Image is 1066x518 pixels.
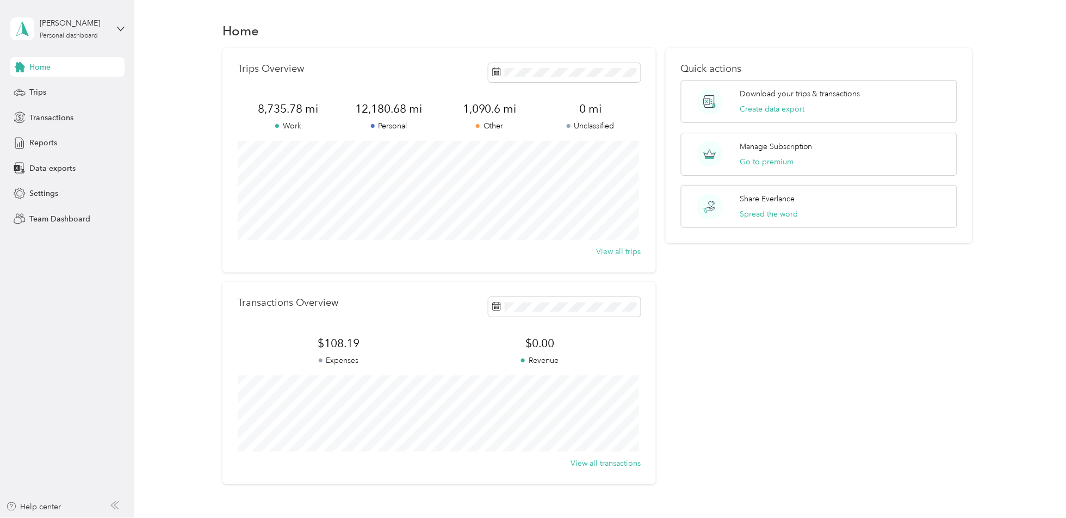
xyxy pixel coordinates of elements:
span: 0 mi [540,101,641,116]
span: Team Dashboard [29,213,90,225]
span: $0.00 [439,336,641,351]
button: Go to premium [740,156,794,168]
span: Settings [29,188,58,199]
button: View all trips [596,246,641,257]
span: Transactions [29,112,73,124]
p: Other [439,120,540,132]
p: Expenses [238,355,439,366]
p: Personal [339,120,439,132]
p: Trips Overview [238,63,304,75]
span: 8,735.78 mi [238,101,338,116]
div: Personal dashboard [40,33,98,39]
div: [PERSON_NAME] [40,17,108,29]
p: Transactions Overview [238,297,338,309]
span: 12,180.68 mi [339,101,439,116]
p: Unclassified [540,120,641,132]
span: Home [29,61,51,73]
button: Create data export [740,103,804,115]
h1: Home [222,25,259,36]
p: Revenue [439,355,641,366]
span: $108.19 [238,336,439,351]
button: Help center [6,501,61,513]
p: Quick actions [681,63,957,75]
p: Work [238,120,338,132]
p: Manage Subscription [740,141,813,152]
span: Trips [29,87,46,98]
span: Data exports [29,163,76,174]
button: Spread the word [740,208,798,220]
iframe: Everlance-gr Chat Button Frame [1005,457,1066,518]
button: View all transactions [571,458,641,469]
p: Download your trips & transactions [740,88,860,100]
span: 1,090.6 mi [439,101,540,116]
span: Reports [29,137,57,149]
p: Share Everlance [740,193,795,205]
